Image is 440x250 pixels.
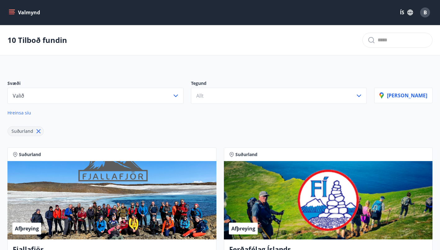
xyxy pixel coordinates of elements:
span: Valið [13,92,24,99]
p: [PERSON_NAME] [379,92,427,99]
span: Afþreying [15,225,39,232]
span: B [424,9,427,16]
button: Valið [7,88,184,104]
p: Svæði [7,80,184,88]
span: Suðurland [11,128,33,134]
button: menu [7,7,43,18]
span: Hreinsa síu [7,110,31,116]
button: [PERSON_NAME] [374,88,433,103]
p: 10 Tilboð fundin [7,35,67,45]
span: Suðurland [19,151,41,158]
div: Suðurland [7,126,44,136]
p: Tegund [191,80,367,88]
button: Allt [191,88,367,104]
span: Afþreying [231,225,255,232]
button: B [418,5,433,20]
span: Allt [196,92,204,99]
span: Suðurland [235,151,257,158]
button: ÍS [397,7,416,18]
